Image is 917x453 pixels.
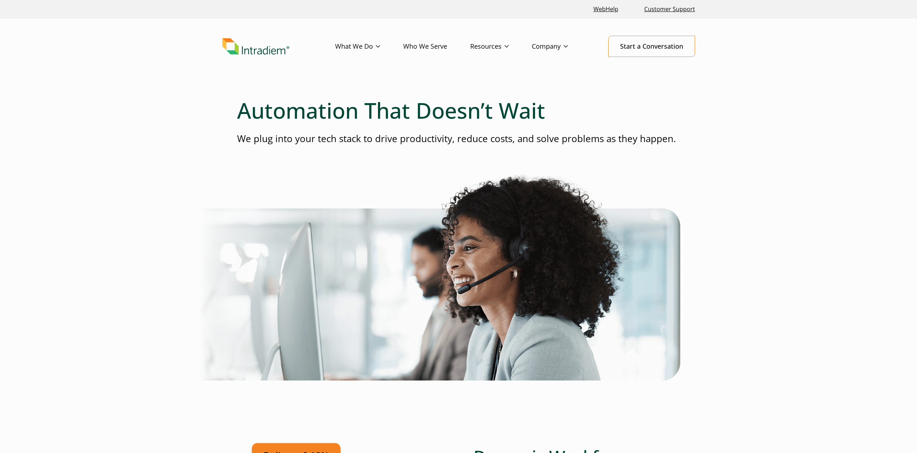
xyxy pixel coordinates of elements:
a: Company [532,36,591,57]
a: Link to homepage of Intradiem [222,38,335,55]
img: Intradiem [222,38,289,55]
p: We plug into your tech stack to drive productivity, reduce costs, and solve problems as they happen. [237,132,680,145]
img: Platform [199,174,680,381]
h1: Automation That Doesn’t Wait [237,97,680,123]
a: Resources [470,36,532,57]
a: Customer Support [641,1,698,17]
a: Link opens in a new window [591,1,621,17]
a: Start a Conversation [608,36,695,57]
a: What We Do [335,36,403,57]
a: Who We Serve [403,36,470,57]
